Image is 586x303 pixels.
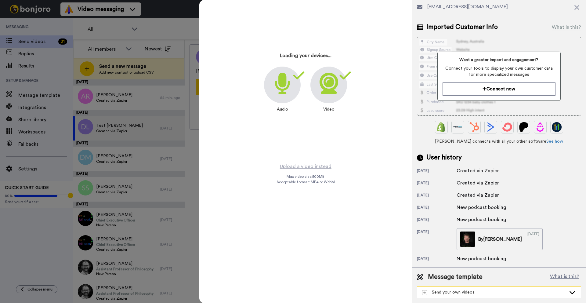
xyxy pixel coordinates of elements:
[274,103,291,115] div: Audio
[1,1,17,18] img: 3183ab3e-59ed-45f6-af1c-10226f767056-1659068401.jpg
[469,122,479,132] img: Hubspot
[9,12,113,33] div: message notification from Amy, 1h ago. Hi Douglas, We hope you and your customers have been havin...
[417,168,457,174] div: [DATE]
[457,179,499,187] div: Created via Zapier
[460,232,475,247] img: 98a42b9c-b5d6-4016-a38d-617923a9046f-thumb.jpg
[428,272,483,282] span: Message template
[320,103,338,115] div: Video
[457,167,499,174] div: Created via Zapier
[546,139,563,144] a: See how
[287,174,324,179] span: Max video size: 500 MB
[535,122,545,132] img: Drip
[457,204,506,211] div: New podcast booking
[417,217,457,223] div: [DATE]
[457,216,506,223] div: New podcast booking
[443,82,555,96] button: Connect now
[417,256,457,262] div: [DATE]
[548,272,581,282] button: What is this?
[422,290,427,295] img: demo-template.svg
[417,138,581,144] span: [PERSON_NAME] connects with all your other software
[27,23,92,28] p: Message from Amy, sent 1h ago
[453,122,463,132] img: Ontraport
[417,193,457,199] div: [DATE]
[278,162,333,170] button: Upload a video instead
[280,53,331,59] h3: Loading your devices...
[417,181,457,187] div: [DATE]
[14,18,24,27] img: Profile image for Amy
[20,20,27,27] img: mute-white.svg
[417,205,457,211] div: [DATE]
[502,122,512,132] img: ConvertKit
[486,122,496,132] img: ActiveCampaign
[457,192,499,199] div: Created via Zapier
[422,289,566,295] div: Send your own videos
[443,57,555,63] span: Want a greater impact and engagement?
[527,232,539,247] div: [DATE]
[478,235,522,243] div: By [PERSON_NAME]
[443,65,555,78] span: Connect your tools to display your own customer data for more specialized messages
[27,17,92,23] p: Hi [PERSON_NAME], We hope you and your customers have been having a great time with [PERSON_NAME]...
[277,180,335,184] span: Acceptable format: MP4 or WebM
[519,122,529,132] img: Patreon
[552,122,562,132] img: GoHighLevel
[34,5,82,49] span: Hi [PERSON_NAME], thanks for joining us with a paid account! Wanted to say thanks in person, so p...
[457,255,506,262] div: New podcast booking
[417,229,457,250] div: [DATE]
[436,122,446,132] img: Shopify
[426,153,462,162] span: User history
[457,228,543,250] a: By[PERSON_NAME][DATE]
